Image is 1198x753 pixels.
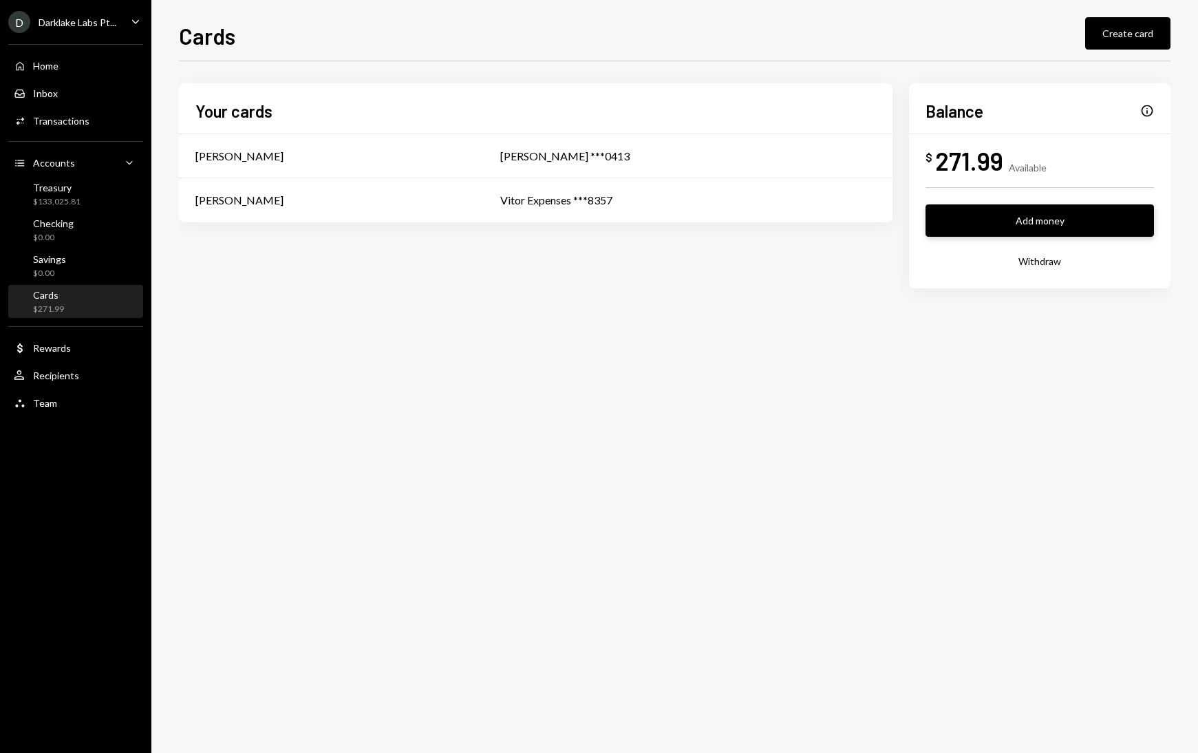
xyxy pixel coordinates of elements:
a: Accounts [8,150,143,175]
div: $133,025.81 [33,196,81,208]
a: Cards$271.99 [8,285,143,318]
a: Home [8,53,143,78]
h2: Your cards [195,100,272,123]
div: [PERSON_NAME] [195,192,284,209]
a: Rewards [8,335,143,360]
a: Recipients [8,363,143,388]
div: [PERSON_NAME] [195,148,284,165]
div: $0.00 [33,268,66,279]
a: Savings$0.00 [8,249,143,282]
a: Inbox [8,81,143,105]
div: Savings [33,253,66,265]
div: Transactions [33,115,89,127]
a: Transactions [8,108,143,133]
div: $0.00 [33,232,74,244]
div: Treasury [33,182,81,193]
div: Darklake Labs Pt... [39,17,116,28]
div: Available [1009,162,1047,173]
div: Recipients [33,370,79,381]
div: Accounts [33,157,75,169]
div: Rewards [33,342,71,354]
div: Team [33,397,57,409]
div: Home [33,60,58,72]
div: $ [926,151,932,165]
button: Create card [1085,17,1170,50]
div: Inbox [33,87,58,99]
a: Checking$0.00 [8,213,143,246]
div: 271.99 [935,145,1003,176]
h2: Balance [926,100,983,123]
div: [PERSON_NAME] ***0413 [500,148,876,165]
div: Checking [33,218,74,229]
div: Cards [33,289,64,301]
h1: Cards [179,22,235,50]
button: Add money [926,204,1154,237]
button: Withdraw [926,245,1154,277]
a: Team [8,390,143,415]
div: D [8,11,30,33]
div: Vitor Expenses ***8357 [500,192,876,209]
div: $271.99 [33,304,64,315]
a: Treasury$133,025.81 [8,178,143,211]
